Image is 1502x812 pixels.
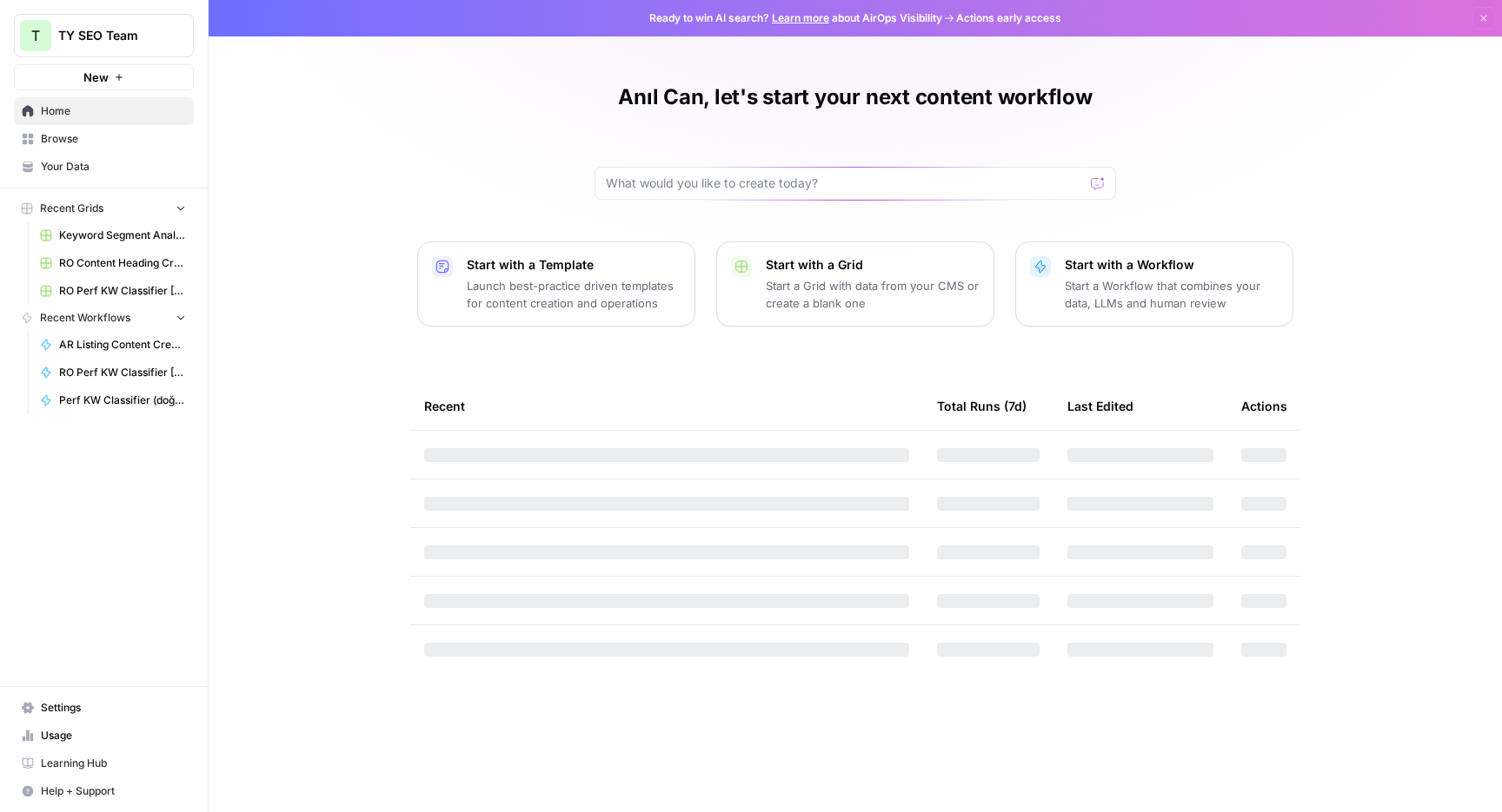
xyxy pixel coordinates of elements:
[32,249,194,277] a: RO Content Heading Creation Grid
[14,777,194,805] button: Help + Support
[1241,382,1287,430] div: Actions
[1015,241,1293,327] button: Start with a WorkflowStart a Workflow that combines your data, LLMs and human review
[618,83,1092,111] h1: Anıl Can, let's start your next content workflow
[59,393,186,408] span: Perf KW Classifier (doğuş)
[606,175,1084,192] input: What would you like to create today?
[1067,382,1133,430] div: Last Edited
[14,64,194,90] button: New
[766,277,980,312] p: Start a Grid with data from your CMS or create a blank one
[766,256,980,274] p: Start with a Grid
[41,700,186,716] span: Settings
[59,365,186,380] span: RO Perf KW Classifier [Anil]
[937,382,1027,430] div: Total Runs (7d)
[467,256,681,274] p: Start with a Template
[83,69,109,86] span: New
[649,10,942,26] span: Ready to win AI search? about AirOps Visibility
[14,125,194,153] a: Browse
[14,97,194,125] a: Home
[1065,256,1279,274] p: Start with a Workflow
[59,255,186,271] span: RO Content Heading Creation Grid
[59,283,186,299] span: RO Perf KW Classifier [Anil] Grid
[41,103,186,119] span: Home
[1065,277,1279,312] p: Start a Workflow that combines your data, LLMs and human review
[40,310,130,326] span: Recent Workflows
[41,159,186,175] span: Your Data
[14,14,194,57] button: Workspace: TY SEO Team
[32,386,194,414] a: Perf KW Classifier (doğuş)
[32,277,194,305] a: RO Perf KW Classifier [Anil] Grid
[41,756,186,771] span: Learning Hub
[14,195,194,221] button: Recent Grids
[59,228,186,243] span: Keyword Segment Analyser Grid
[32,331,194,359] a: AR Listing Content Creation
[41,728,186,743] span: Usage
[424,382,909,430] div: Recent
[41,783,186,799] span: Help + Support
[14,153,194,181] a: Your Data
[59,337,186,353] span: AR Listing Content Creation
[32,359,194,386] a: RO Perf KW Classifier [Anil]
[31,25,40,46] span: T
[14,694,194,722] a: Settings
[58,27,163,44] span: TY SEO Team
[14,305,194,331] button: Recent Workflows
[467,277,681,312] p: Launch best-practice driven templates for content creation and operations
[716,241,994,327] button: Start with a GridStart a Grid with data from your CMS or create a blank one
[956,10,1061,26] span: Actions early access
[32,221,194,249] a: Keyword Segment Analyser Grid
[40,201,103,216] span: Recent Grids
[772,11,829,24] a: Learn more
[417,241,695,327] button: Start with a TemplateLaunch best-practice driven templates for content creation and operations
[14,722,194,749] a: Usage
[41,131,186,147] span: Browse
[14,749,194,777] a: Learning Hub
